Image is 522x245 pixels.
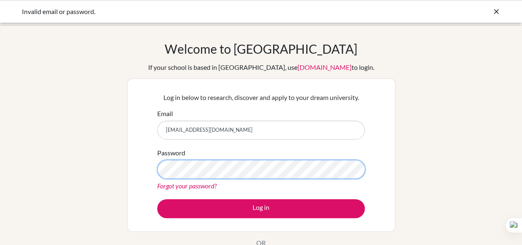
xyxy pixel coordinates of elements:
div: Invalid email or password. [22,7,377,17]
div: If your school is based in [GEOGRAPHIC_DATA], use to login. [148,62,374,72]
p: Log in below to research, discover and apply to your dream university. [157,93,365,102]
h1: Welcome to [GEOGRAPHIC_DATA] [165,41,357,56]
label: Email [157,109,173,119]
a: Forgot your password? [157,182,217,190]
button: Log in [157,199,365,218]
a: [DOMAIN_NAME] [298,63,352,71]
label: Password [157,148,185,158]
